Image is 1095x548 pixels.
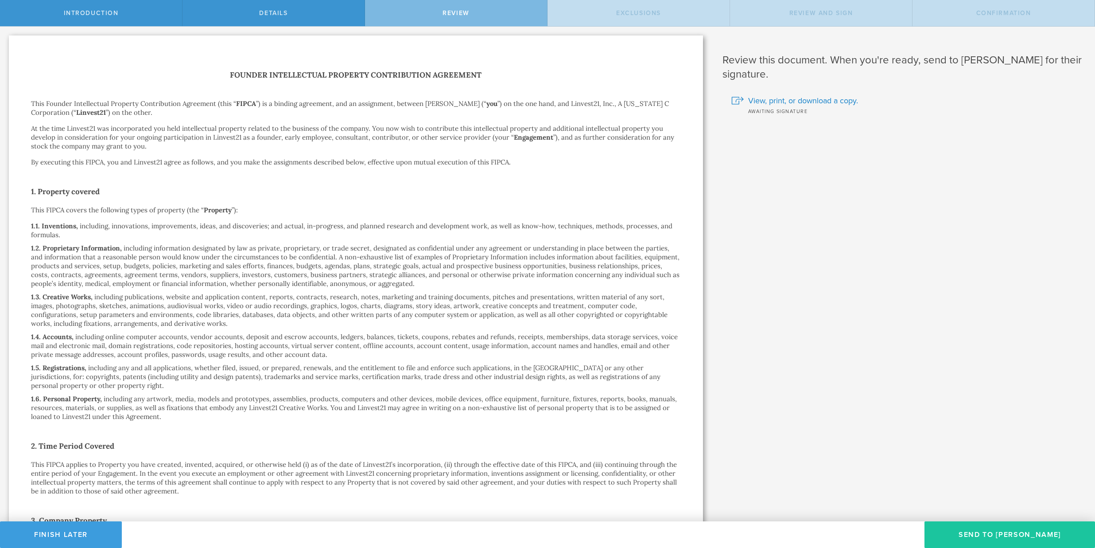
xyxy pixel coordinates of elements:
[204,206,232,214] strong: Property
[31,513,681,528] h2: 3. Company Property
[748,95,858,106] span: View, print, or download a copy.
[76,108,106,117] strong: Linvest21
[31,244,680,288] p: including information designated by law as private, proprietary, or trade secret, designated as c...
[31,364,86,372] h3: 1.5. Registrations,
[31,124,681,151] p: At the time Linvest21 was incorporated you held intellectual property related to the business of ...
[722,54,1082,81] span: Review this document. When you're ready, send to [PERSON_NAME] for their signature.
[616,9,661,17] span: Exclusions
[31,460,681,496] p: This FIPCA applies to Property you have created, invented, acquired, or otherwise held (i) as of ...
[259,9,287,17] span: Details
[64,9,119,17] span: Introduction
[789,9,853,17] span: Review and Sign
[31,439,681,453] h2: 2. Time Period Covered
[31,69,681,82] h1: Founder Intellectual Property Contribution Agreement
[31,395,102,403] h3: 1.6. Personal Property,
[31,244,122,252] h3: 1.2. Proprietary Information,
[31,395,677,421] p: including any artwork, media, models and prototypes, assemblies, products, computers and other de...
[731,106,1082,115] div: Awaiting signature
[31,293,668,328] p: including publications, website and application content, reports, contracts, research, notes, mar...
[31,184,681,199] h2: 1. Property covered
[236,99,256,108] strong: FIPCA
[486,99,497,108] strong: you
[514,133,553,141] strong: Engagement
[443,9,470,17] span: Review
[31,333,678,359] p: including online computer accounts, vendor accounts, deposit and escrow accounts, ledgers, balanc...
[31,158,681,167] p: By executing this FIPCA, you and Linvest21 agree as follows, and you make the assignments describ...
[31,333,74,341] h3: 1.4. Accounts,
[31,293,93,301] h3: 1.3. Creative Works,
[31,222,672,239] p: including, innovations, improvements, ideas, and discoveries; and actual, in-progress, and planne...
[31,364,660,390] p: including any and all applications, whether filed, issued, or prepared, renewals, and the entitle...
[31,99,681,117] p: This Founder Intellectual Property Contribution Agreement (this “ ”) is a binding agreement, and ...
[976,9,1031,17] span: Confirmation
[31,206,681,215] p: This FIPCA covers the following types of property (the “ ”):
[31,222,78,230] h3: 1.1. Inventions,
[924,521,1095,548] button: Send To [PERSON_NAME]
